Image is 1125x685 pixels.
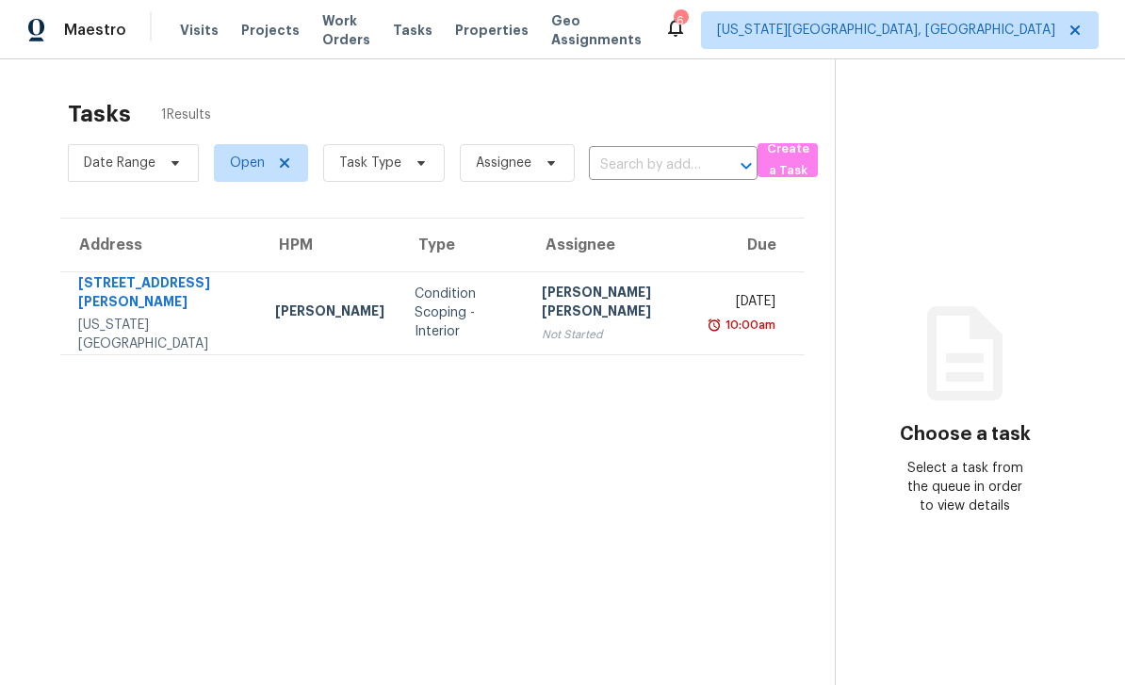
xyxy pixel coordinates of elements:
[527,219,702,271] th: Assignee
[542,283,687,325] div: [PERSON_NAME] [PERSON_NAME]
[393,24,432,37] span: Tasks
[60,219,260,271] th: Address
[589,151,705,180] input: Search by address
[230,154,265,172] span: Open
[260,219,399,271] th: HPM
[707,316,722,334] img: Overdue Alarm Icon
[64,21,126,40] span: Maestro
[701,219,804,271] th: Due
[68,105,131,123] h2: Tasks
[551,11,642,49] span: Geo Assignments
[180,21,219,40] span: Visits
[161,106,211,124] span: 1 Results
[900,459,1030,515] div: Select a task from the queue in order to view details
[322,11,370,49] span: Work Orders
[542,325,687,344] div: Not Started
[758,143,818,177] button: Create a Task
[399,219,527,271] th: Type
[733,153,759,179] button: Open
[476,154,531,172] span: Assignee
[339,154,401,172] span: Task Type
[717,21,1055,40] span: [US_STATE][GEOGRAPHIC_DATA], [GEOGRAPHIC_DATA]
[275,302,384,325] div: [PERSON_NAME]
[674,11,687,30] div: 6
[84,154,155,172] span: Date Range
[241,21,300,40] span: Projects
[455,21,529,40] span: Properties
[900,425,1031,444] h3: Choose a task
[78,273,245,316] div: [STREET_ADDRESS][PERSON_NAME]
[722,316,775,334] div: 10:00am
[767,139,808,182] span: Create a Task
[415,285,512,341] div: Condition Scoping - Interior
[716,292,774,316] div: [DATE]
[78,316,245,353] div: [US_STATE][GEOGRAPHIC_DATA]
